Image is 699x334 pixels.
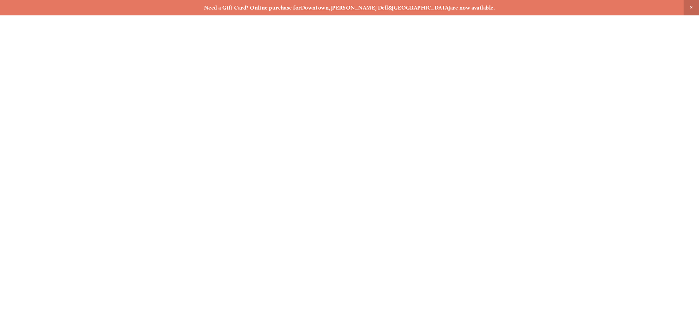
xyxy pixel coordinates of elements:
[301,4,329,11] a: Downtown
[450,4,495,11] strong: are now available.
[392,4,450,11] a: [GEOGRAPHIC_DATA]
[329,4,330,11] strong: ,
[388,4,392,11] strong: &
[204,4,301,11] strong: Need a Gift Card? Online purchase for
[331,4,388,11] a: [PERSON_NAME] Dell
